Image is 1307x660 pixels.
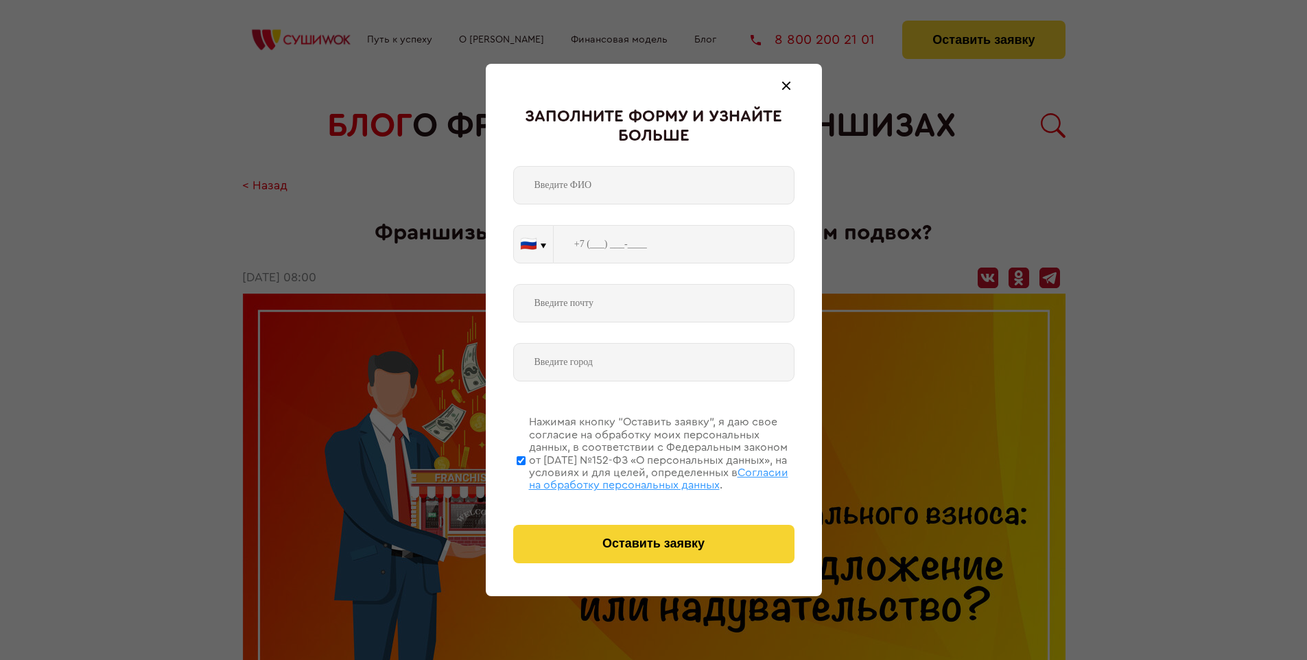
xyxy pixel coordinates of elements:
[513,108,794,145] div: Заполните форму и узнайте больше
[529,467,788,491] span: Согласии на обработку персональных данных
[554,225,794,263] input: +7 (___) ___-____
[513,284,794,322] input: Введите почту
[529,416,794,491] div: Нажимая кнопку “Оставить заявку”, я даю свое согласие на обработку моих персональных данных, в со...
[514,226,553,263] button: 🇷🇺
[513,525,794,563] button: Оставить заявку
[513,166,794,204] input: Введите ФИО
[513,343,794,381] input: Введите город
